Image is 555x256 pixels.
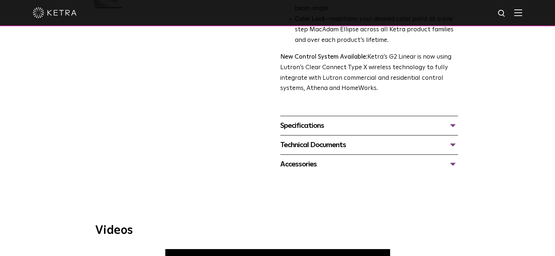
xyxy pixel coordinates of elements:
div: Technical Documents [280,139,458,151]
p: Ketra’s G2 Linear is now using Lutron’s Clear Connect Type X wireless technology to fully integra... [280,52,458,94]
img: Hamburger%20Nav.svg [514,9,522,16]
div: Specifications [280,120,458,131]
strong: New Control System Available: [280,54,367,60]
li: —maintains your desired color point at a one step MacAdam Ellipse across all Ketra product famili... [295,14,458,46]
img: ketra-logo-2019-white [33,7,77,18]
div: Accessories [280,158,458,170]
img: search icon [497,9,506,18]
h3: Videos [95,225,460,236]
